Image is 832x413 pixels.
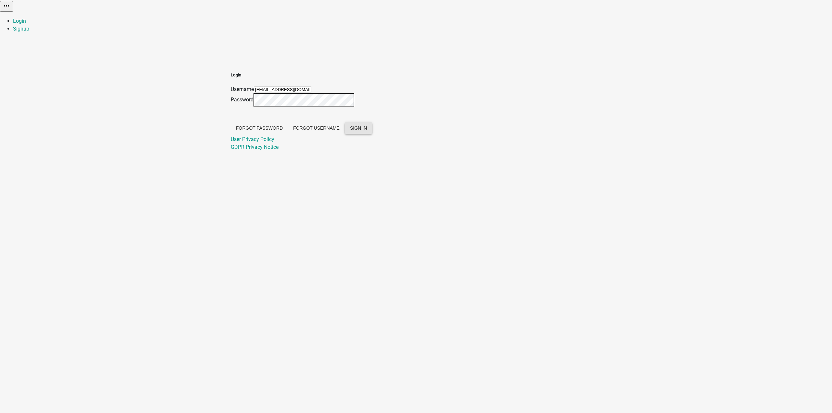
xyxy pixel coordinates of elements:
[13,26,29,32] a: Signup
[231,144,279,150] a: GDPR Privacy Notice
[231,97,253,103] label: Password
[13,18,26,24] a: Login
[350,125,367,131] span: SIGN IN
[231,136,274,142] a: User Privacy Policy
[345,122,372,134] button: SIGN IN
[231,122,288,134] button: Forgot Password
[3,2,10,10] i: more_horiz
[231,72,372,78] h5: Login
[288,122,345,134] button: Forgot Username
[231,86,254,92] label: Username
